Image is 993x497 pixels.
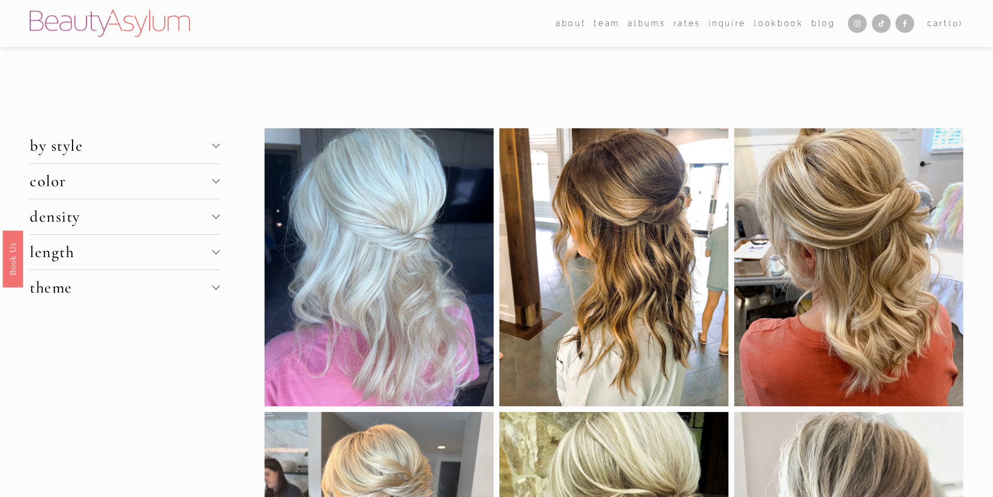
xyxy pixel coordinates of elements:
[3,230,23,287] a: Book Us
[30,172,212,191] span: color
[556,17,586,30] span: about
[30,199,220,234] button: density
[30,10,190,37] img: Beauty Asylum | Bridal Hair &amp; Makeup Charlotte &amp; Atlanta
[30,207,212,226] span: density
[674,16,701,31] a: Rates
[709,16,746,31] a: Inquire
[594,16,620,31] a: folder dropdown
[927,17,963,30] a: Cart(0)
[30,270,220,305] button: theme
[754,16,803,31] a: Lookbook
[30,164,220,199] button: color
[949,19,963,28] span: ( )
[30,235,220,270] button: length
[872,14,891,33] a: TikTok
[628,16,665,31] a: albums
[30,278,212,297] span: theme
[30,243,212,262] span: length
[556,16,586,31] a: folder dropdown
[30,136,212,155] span: by style
[895,14,914,33] a: Facebook
[811,16,835,31] a: Blog
[594,17,620,30] span: team
[30,128,220,163] button: by style
[953,19,960,28] span: 0
[848,14,867,33] a: Instagram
